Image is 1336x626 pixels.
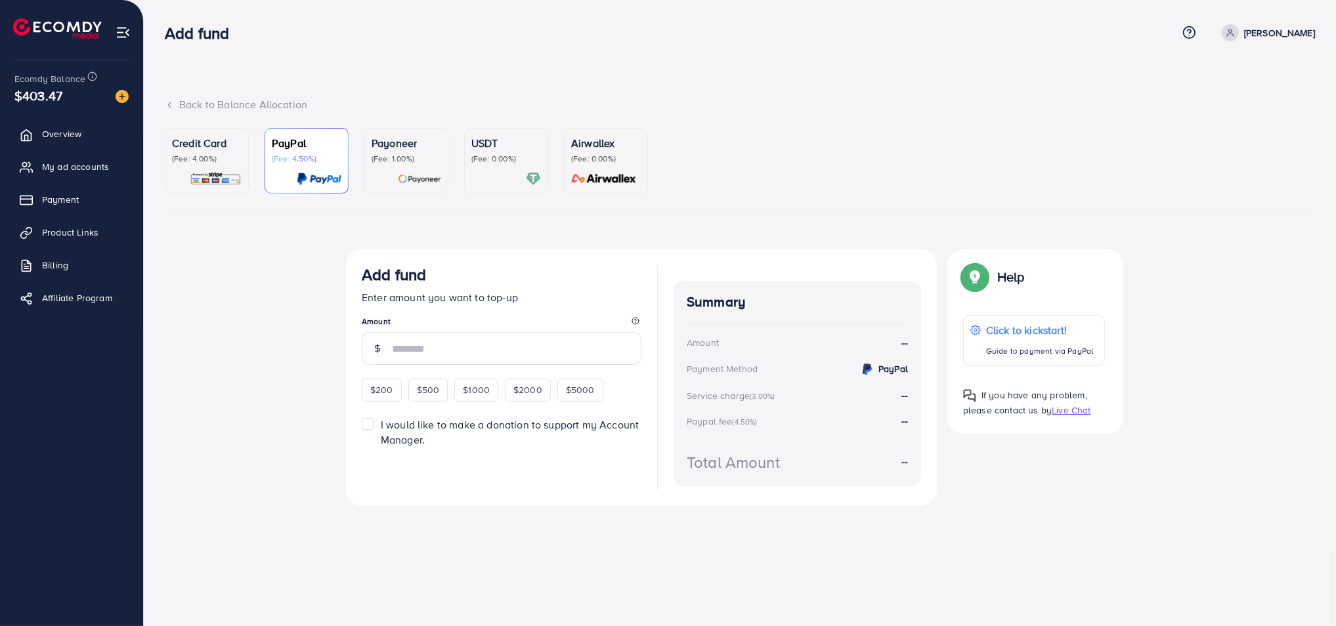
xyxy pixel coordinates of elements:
[901,454,908,469] strong: --
[526,171,541,186] img: card
[42,127,81,140] span: Overview
[370,383,393,396] span: $200
[116,25,131,40] img: menu
[372,135,441,151] p: Payoneer
[571,154,641,164] p: (Fee: 0.00%)
[997,269,1025,285] p: Help
[1217,24,1315,41] a: [PERSON_NAME]
[10,121,133,147] a: Overview
[165,97,1315,112] div: Back to Balance Allocation
[687,336,719,349] div: Amount
[14,72,85,85] span: Ecomdy Balance
[10,154,133,180] a: My ad accounts
[687,294,908,310] h4: Summary
[571,135,641,151] p: Airwallex
[901,413,908,428] strong: --
[272,135,341,151] p: PayPal
[381,417,639,447] span: I would like to make a donation to support my Account Manager.
[362,265,426,284] h3: Add fund
[859,362,875,377] img: credit
[750,391,775,402] small: (3.00%)
[42,291,112,304] span: Affiliate Program
[963,389,976,402] img: Popup guide
[398,171,441,186] img: card
[42,193,79,206] span: Payment
[42,259,68,272] span: Billing
[567,171,641,186] img: card
[362,289,641,305] p: Enter amount you want to top-up
[10,219,133,245] a: Product Links
[297,171,341,186] img: card
[10,285,133,311] a: Affiliate Program
[963,388,1087,417] span: If you have any problem, please contact us by
[10,252,133,278] a: Billing
[963,265,987,289] img: Popup guide
[901,335,908,350] strong: --
[513,383,542,396] span: $2000
[986,343,1093,359] p: Guide to payment via PayPal
[566,383,595,396] span: $5000
[190,171,242,186] img: card
[1244,25,1315,41] p: [PERSON_NAME]
[471,154,541,164] p: (Fee: 0.00%)
[687,362,758,375] div: Payment Method
[362,316,641,332] legend: Amount
[14,86,62,105] span: $403.47
[687,389,779,402] div: Service charge
[901,388,908,402] strong: --
[733,417,758,427] small: (4.50%)
[172,135,242,151] p: Credit Card
[42,226,98,239] span: Product Links
[687,451,780,474] div: Total Amount
[116,90,129,103] img: image
[1052,404,1090,417] span: Live Chat
[372,154,441,164] p: (Fee: 1.00%)
[1280,567,1326,616] iframe: Chat
[417,383,440,396] span: $500
[165,24,240,43] h3: Add fund
[172,154,242,164] p: (Fee: 4.00%)
[10,186,133,213] a: Payment
[986,322,1093,338] p: Click to kickstart!
[471,135,541,151] p: USDT
[272,154,341,164] p: (Fee: 4.50%)
[42,160,109,173] span: My ad accounts
[13,18,102,39] img: logo
[878,362,908,375] strong: PayPal
[687,415,762,428] div: Paypal fee
[463,383,490,396] span: $1000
